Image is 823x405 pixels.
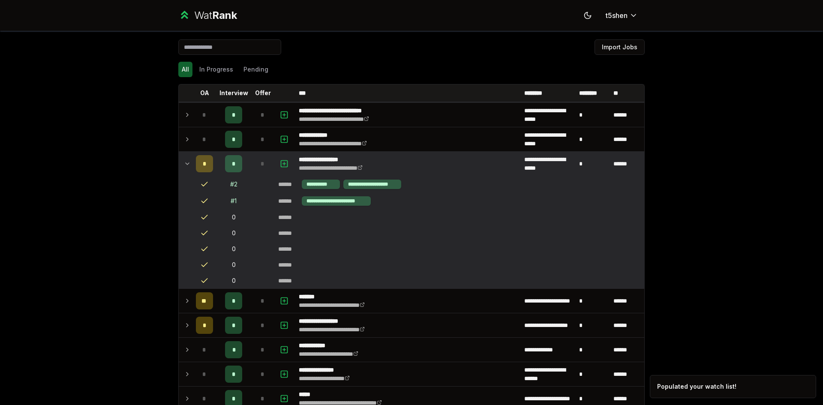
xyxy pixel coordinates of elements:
td: 0 [216,225,251,241]
span: t5shen [606,10,628,21]
span: Rank [212,9,237,21]
p: Interview [219,89,248,97]
td: 0 [216,241,251,257]
button: Pending [240,62,272,77]
p: OA [200,89,209,97]
div: # 1 [231,197,237,205]
td: 0 [216,273,251,288]
div: Wat [194,9,237,22]
a: WatRank [178,9,237,22]
button: Import Jobs [595,39,645,55]
div: Populated your watch list! [657,382,736,391]
td: 0 [216,210,251,225]
button: t5shen [599,8,645,23]
button: In Progress [196,62,237,77]
td: 0 [216,257,251,273]
p: Offer [255,89,271,97]
button: All [178,62,192,77]
div: # 2 [230,180,237,189]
